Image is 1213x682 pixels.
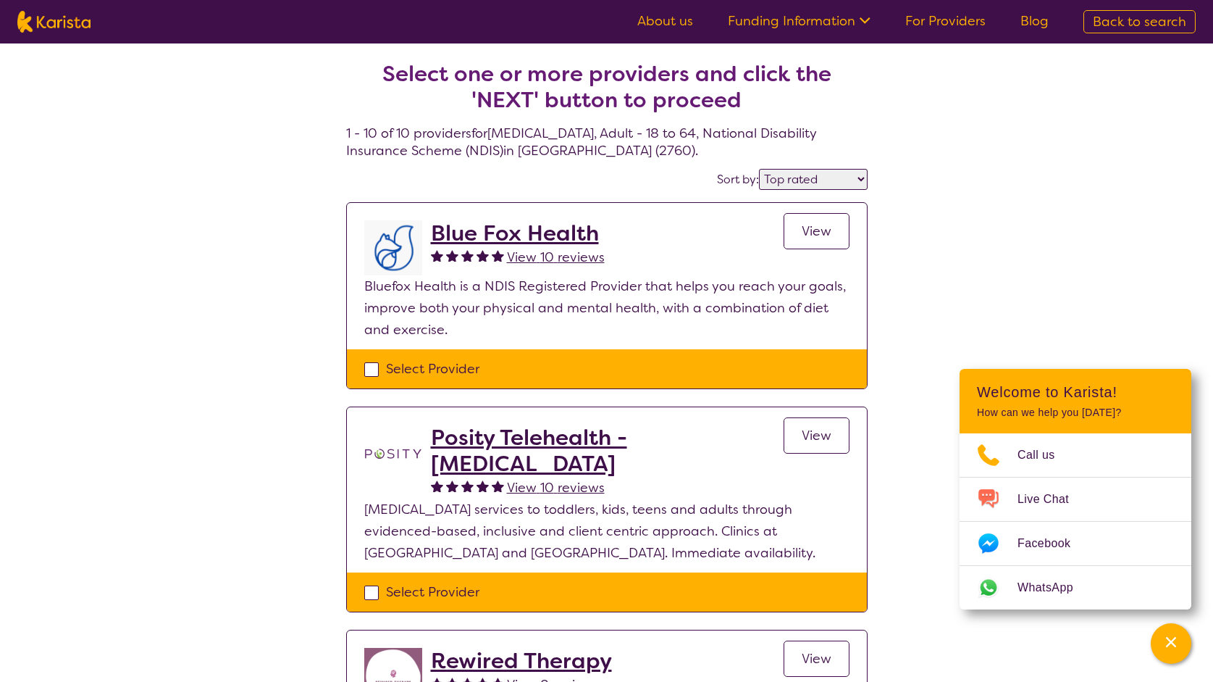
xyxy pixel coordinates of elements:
[960,433,1191,610] ul: Choose channel
[1017,444,1073,466] span: Call us
[507,479,605,496] span: View 10 reviews
[960,369,1191,610] div: Channel Menu
[364,499,849,564] p: [MEDICAL_DATA] services to toddlers, kids, teens and adults through evidenced-based, inclusive an...
[1093,13,1186,30] span: Back to search
[1017,488,1086,510] span: Live Chat
[784,417,849,454] a: View
[431,648,612,674] a: Rewired Therapy
[461,480,474,492] img: fullstar
[492,249,504,262] img: fullstar
[728,12,870,30] a: Funding Information
[717,172,759,187] label: Sort by:
[905,12,986,30] a: For Providers
[364,220,422,275] img: lyehhyr6avbivpacwqcf.png
[784,213,849,249] a: View
[477,480,489,492] img: fullstar
[446,249,458,262] img: fullstar
[1083,10,1196,33] a: Back to search
[477,249,489,262] img: fullstar
[431,480,443,492] img: fullstar
[346,26,868,159] h4: 1 - 10 of 10 providers for [MEDICAL_DATA] , Adult - 18 to 64 , National Disability Insurance Sche...
[802,650,831,668] span: View
[446,480,458,492] img: fullstar
[17,11,91,33] img: Karista logo
[960,566,1191,610] a: Web link opens in a new tab.
[977,383,1174,401] h2: Welcome to Karista!
[507,477,605,499] a: View 10 reviews
[492,480,504,492] img: fullstar
[802,223,831,240] span: View
[507,246,605,268] a: View 10 reviews
[637,12,693,30] a: About us
[364,275,849,341] p: Bluefox Health is a NDIS Registered Provider that helps you reach your goals, improve both your p...
[507,249,605,266] span: View 10 reviews
[1020,12,1049,30] a: Blog
[431,249,443,262] img: fullstar
[1017,533,1088,554] span: Facebook
[1151,623,1191,664] button: Channel Menu
[364,425,422,483] img: t1bslo80pcylnzwjhndq.png
[364,61,850,113] h2: Select one or more providers and click the 'NEXT' button to proceed
[977,407,1174,419] p: How can we help you [DATE]?
[784,641,849,677] a: View
[431,425,784,477] a: Posity Telehealth - [MEDICAL_DATA]
[431,220,605,246] a: Blue Fox Health
[461,249,474,262] img: fullstar
[802,427,831,444] span: View
[1017,577,1091,599] span: WhatsApp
